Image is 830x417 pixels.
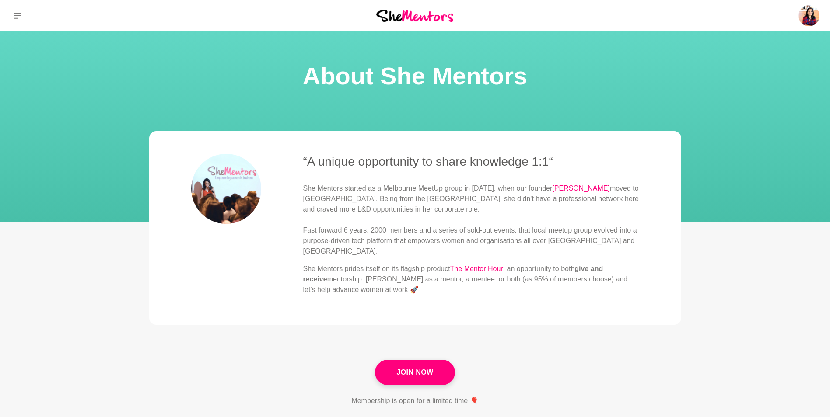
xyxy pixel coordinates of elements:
[351,396,478,406] p: Membership is open for a limited time 🎈
[552,184,610,192] a: [PERSON_NAME]
[303,154,639,169] h3: “A unique opportunity to share knowledge 1:1“
[303,183,639,257] p: She Mentors started as a Melbourne MeetUp group in [DATE], when our founder moved to [GEOGRAPHIC_...
[450,265,503,272] a: The Mentor Hour
[303,264,639,295] p: She Mentors prides itself on its flagship product : an opportunity to both mentorship. [PERSON_NA...
[11,59,819,93] h1: About She Mentors
[375,360,455,385] a: Join Now
[798,5,819,26] img: Diana Philip
[376,10,453,21] img: She Mentors Logo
